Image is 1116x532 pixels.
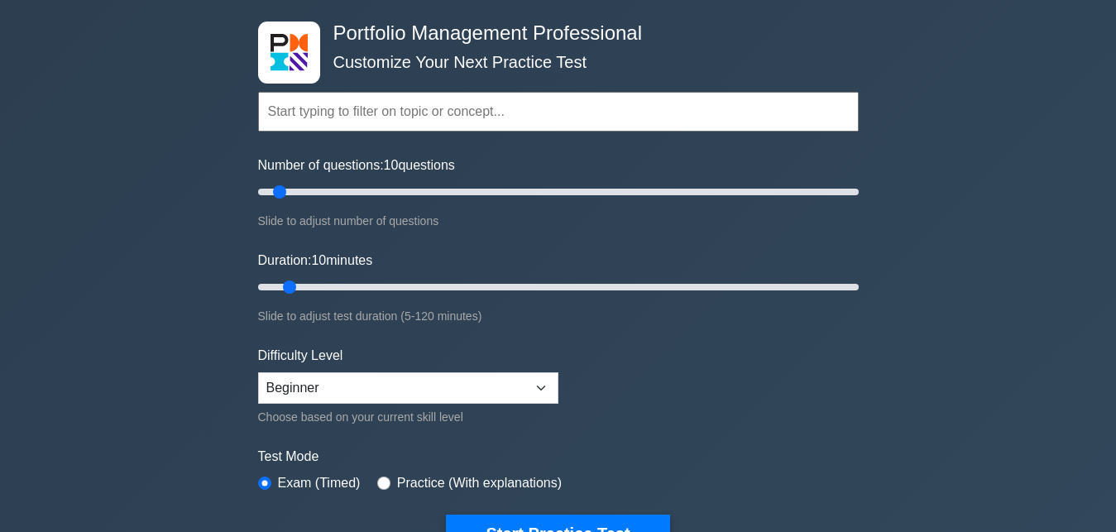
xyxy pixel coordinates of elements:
[258,346,343,366] label: Difficulty Level
[311,253,326,267] span: 10
[258,92,859,132] input: Start typing to filter on topic or concept...
[397,473,562,493] label: Practice (With explanations)
[384,158,399,172] span: 10
[278,473,361,493] label: Exam (Timed)
[258,211,859,231] div: Slide to adjust number of questions
[258,407,558,427] div: Choose based on your current skill level
[258,251,373,271] label: Duration: minutes
[258,156,455,175] label: Number of questions: questions
[258,306,859,326] div: Slide to adjust test duration (5-120 minutes)
[258,447,859,467] label: Test Mode
[327,22,778,46] h4: Portfolio Management Professional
